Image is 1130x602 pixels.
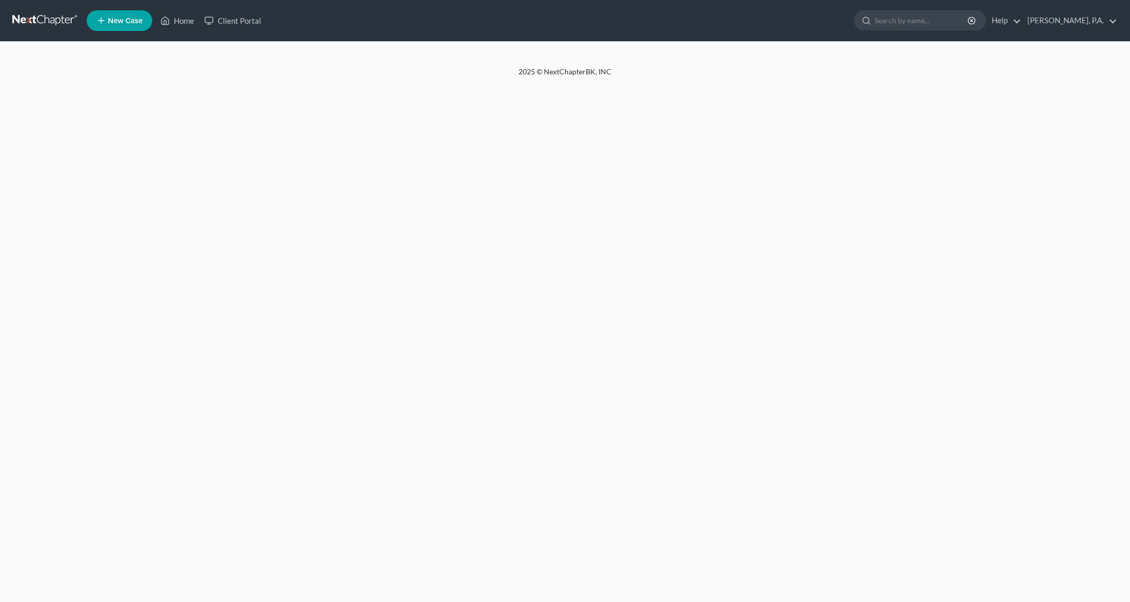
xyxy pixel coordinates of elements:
[155,11,199,30] a: Home
[987,11,1021,30] a: Help
[108,17,142,25] span: New Case
[1022,11,1117,30] a: [PERSON_NAME], P.A.
[271,67,859,85] div: 2025 © NextChapterBK, INC
[875,11,969,30] input: Search by name...
[199,11,266,30] a: Client Portal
